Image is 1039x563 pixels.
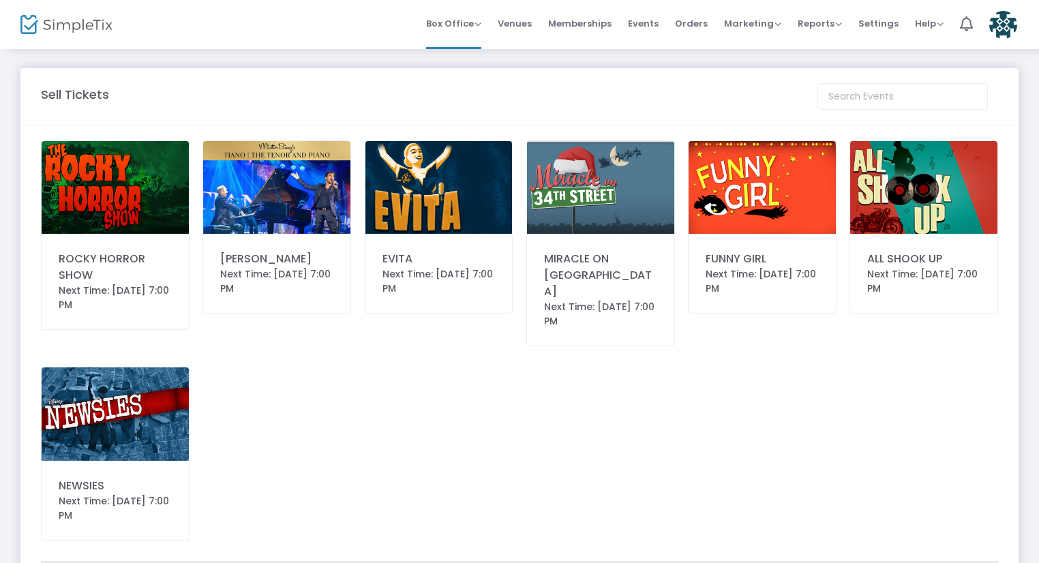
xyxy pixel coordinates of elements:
span: Marketing [724,17,781,30]
div: [PERSON_NAME] [220,251,333,267]
img: thumbnailtiano.zip-6.png [203,141,350,234]
span: Venues [498,6,532,41]
div: Next Time: [DATE] 7:00 PM [382,267,496,296]
span: Box Office [426,17,481,30]
div: Next Time: [DATE] 7:00 PM [220,267,333,296]
div: MIRACLE ON [GEOGRAPHIC_DATA] [544,251,657,300]
img: CarlosFranco-AETAllShoockUpHome.png [850,141,997,234]
div: ROCKY HORROR SHOW [59,251,172,284]
img: CarlosFranco-AETRockyHorrorHome.png [42,141,189,234]
img: 638869797523440797CarlosFranco-AETEvitaHome.png [365,141,513,234]
div: Next Time: [DATE] 7:00 PM [544,300,657,329]
span: Reports [798,17,842,30]
span: Settings [858,6,899,41]
span: Orders [675,6,708,41]
m-panel-title: Sell Tickets [41,85,109,104]
div: Next Time: [DATE] 7:00 PM [59,284,172,312]
div: ALL SHOOK UP [867,251,980,267]
div: NEWSIES [59,478,172,494]
span: Help [915,17,944,30]
div: FUNNY GIRL [706,251,819,267]
span: Events [628,6,659,41]
div: Next Time: [DATE] 7:00 PM [867,267,980,296]
div: EVITA [382,251,496,267]
img: CarlosFranco-AETFunnyGirlHome.png [689,141,836,234]
div: Next Time: [DATE] 7:00 PM [59,494,172,523]
div: Next Time: [DATE] 7:00 PM [706,267,819,296]
span: Memberships [548,6,612,41]
img: CarlosFranco-2025-03-2022.08.18-AETNewsiesHome.png [42,367,189,460]
input: Search Events [817,83,988,110]
img: CarlosFranco-2025-03-2022.08.14-AETMiracleon34thStreetHome.png [527,141,674,234]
